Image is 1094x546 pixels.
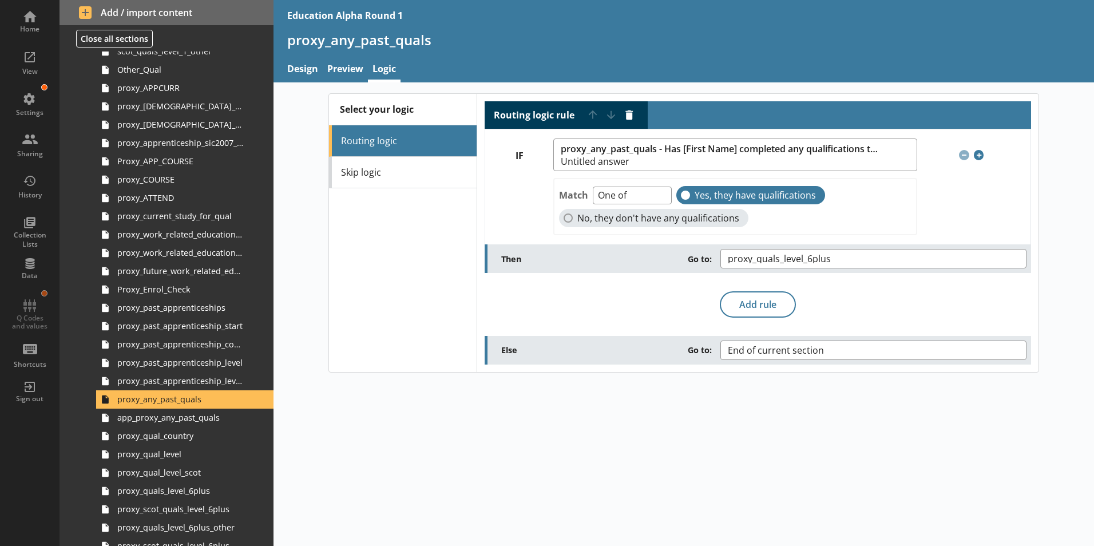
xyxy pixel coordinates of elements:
a: proxy_any_past_quals [96,390,273,409]
span: proxy_past_apprenticeships [117,302,244,313]
a: proxy_past_apprenticeship_start [96,317,273,335]
span: proxy_qual_level [117,449,244,460]
a: proxy_past_apprenticeships [96,299,273,317]
a: proxy_quals_level_6plus_other [96,519,273,537]
button: proxy_quals_level_6plus [720,249,1026,268]
span: Go to: [688,254,712,264]
a: proxy_quals_level_6plus [96,482,273,500]
button: End of current section [720,341,1026,360]
span: proxy_COURSE [117,174,244,185]
button: Close all sections [76,30,153,48]
span: proxy_future_work_related_education_3months [117,266,244,276]
a: Design [283,58,323,82]
span: proxy_any_past_quals - Has [First Name] completed any qualifications through school, college, uni... [561,144,879,155]
a: scot_quals_level_1_other [96,42,273,61]
a: proxy_current_study_for_qual [96,207,273,225]
span: proxy_ATTEND [117,192,244,203]
a: Preview [323,58,368,82]
div: Select your logic [329,94,477,125]
div: Sign out [10,394,50,403]
a: proxy_past_apprenticeship_level [96,354,273,372]
span: proxy_quals_level_6plus [117,485,244,496]
a: app_proxy_any_past_quals [96,409,273,427]
a: proxy_qual_level [96,445,273,464]
a: proxy_future_work_related_education_3months [96,262,273,280]
span: Proxy_Enrol_Check [117,284,244,295]
div: Sharing [10,149,50,159]
span: No, they don't have any qualifications [577,212,739,224]
span: proxy_work_related_education_4weeks [117,247,244,258]
button: Delete routing rule [620,106,639,124]
a: Skip logic [329,157,477,188]
span: proxy_past_apprenticeship_country [117,339,244,350]
span: Go to: [688,345,712,355]
div: Education Alpha Round 1 [287,9,403,22]
span: proxy_past_apprenticeship_level_scot [117,375,244,386]
a: proxy_APPCURR [96,79,273,97]
label: Routing logic rule [494,109,574,121]
a: Logic [368,58,401,82]
a: proxy_ATTEND [96,189,273,207]
span: proxy_work_related_education_3m [117,229,244,240]
span: Yes, they have qualifications [695,189,816,201]
label: Else [501,345,720,355]
span: proxy_qual_level_scot [117,467,244,478]
a: proxy_past_apprenticeship_level_scot [96,372,273,390]
span: proxy_past_apprenticeship_start [117,321,244,331]
a: proxy_apprenticeship_sic2007_industry [96,134,273,152]
a: proxy_scot_quals_level_6plus [96,500,273,519]
span: proxy_any_past_quals [117,394,244,405]
a: proxy_work_related_education_3m [96,225,273,244]
label: Then [501,254,720,264]
a: Proxy_APP_COURSE [96,152,273,171]
a: Proxy_Enrol_Check [96,280,273,299]
span: proxy_current_study_for_qual [117,211,244,221]
span: proxy_quals_level_6plus [728,254,849,263]
div: View [10,67,50,76]
span: proxy_[DEMOGRAPHIC_DATA]_main_job [117,101,244,112]
button: proxy_any_past_quals - Has [First Name] completed any qualifications through school, college, uni... [553,139,917,171]
span: proxy_scot_quals_level_6plus [117,504,244,515]
div: Home [10,25,50,34]
div: Shortcuts [10,360,50,369]
a: Other_Qual [96,61,273,79]
div: Settings [10,108,50,117]
div: Collection Lists [10,231,50,248]
span: End of current section [728,346,842,355]
h1: proxy_any_past_quals [287,31,1080,49]
span: Untitled answer [561,157,879,166]
label: IF [485,150,553,162]
span: scot_quals_level_1_other [117,46,244,57]
span: Add / import content [79,6,255,19]
span: proxy_APPCURR [117,82,244,93]
a: proxy_[DEMOGRAPHIC_DATA]_soc2020_job_title [96,116,273,134]
span: app_proxy_any_past_quals [117,412,244,423]
span: Other_Qual [117,64,244,75]
a: proxy_[DEMOGRAPHIC_DATA]_main_job [96,97,273,116]
a: proxy_qual_country [96,427,273,445]
span: proxy_qual_country [117,430,244,441]
span: Proxy_APP_COURSE [117,156,244,167]
span: proxy_past_apprenticeship_level [117,357,244,368]
label: Match [559,189,588,201]
button: Add rule [720,291,796,318]
span: proxy_[DEMOGRAPHIC_DATA]_soc2020_job_title [117,119,244,130]
a: proxy_past_apprenticeship_country [96,335,273,354]
div: Data [10,271,50,280]
div: History [10,191,50,200]
span: proxy_quals_level_6plus_other [117,522,244,533]
span: proxy_apprenticeship_sic2007_industry [117,137,244,148]
a: proxy_qual_level_scot [96,464,273,482]
a: proxy_work_related_education_4weeks [96,244,273,262]
a: proxy_COURSE [96,171,273,189]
